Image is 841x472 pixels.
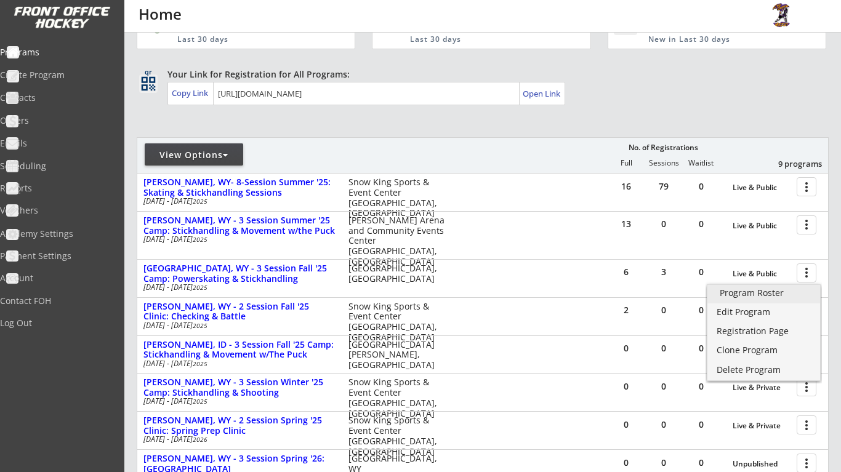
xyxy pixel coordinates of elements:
div: 0 [683,420,720,429]
div: 9 programs [758,158,822,169]
em: 2025 [193,397,207,406]
div: Waitlist [682,159,719,167]
div: 13 [608,220,645,228]
div: Snow King Sports & Event Center [GEOGRAPHIC_DATA], [GEOGRAPHIC_DATA] [348,302,445,343]
div: No. of Registrations [625,143,701,152]
div: Live & Public [733,222,791,230]
div: Live & Private [733,383,791,392]
div: 3 [645,268,682,276]
div: [PERSON_NAME], WY- 8-Session Summer '25: Skating & Stickhandling Sessions [143,177,336,198]
div: [PERSON_NAME], WY - 3 Session Winter '25 Camp: Stickhandling & Shooting [143,377,336,398]
em: 2026 [193,435,207,444]
a: Open Link [523,85,561,102]
div: 0 [683,306,720,314]
div: [PERSON_NAME] Arena and Community Events Center [GEOGRAPHIC_DATA], [GEOGRAPHIC_DATA] [348,215,445,267]
div: [DATE] - [DATE] [143,322,332,329]
div: Delete Program [717,366,811,374]
div: 0 [683,268,720,276]
div: View Options [145,149,243,161]
div: Snow King Sports & Event Center [GEOGRAPHIC_DATA], [GEOGRAPHIC_DATA] [348,177,445,218]
div: 0 [645,382,682,391]
div: 0 [608,344,645,353]
div: 2 [608,306,645,314]
div: 0 [683,182,720,191]
div: Edit Program [717,308,811,316]
div: Sessions [645,159,682,167]
button: qr_code [139,74,158,93]
div: [DATE] - [DATE] [143,436,332,443]
button: more_vert [797,215,816,234]
a: Edit Program [707,304,820,322]
div: [GEOGRAPHIC_DATA] [PERSON_NAME], [GEOGRAPHIC_DATA] [348,340,445,370]
div: 0 [645,306,682,314]
a: Program Roster [707,285,820,303]
em: 2025 [193,283,207,292]
div: 0 [608,420,645,429]
div: Clone Program [717,346,811,354]
div: [PERSON_NAME], ID - 3 Session Fall '25 Camp: Stickhandling & Movement w/The Puck [143,340,336,361]
div: 79 [645,182,682,191]
div: 0 [645,458,682,467]
a: Registration Page [707,323,820,342]
div: 0 [683,458,720,467]
em: 2025 [193,197,207,206]
div: [PERSON_NAME], WY - 2 Session Fall '25 Clinic: Checking & Battle [143,302,336,322]
div: 0 [683,220,720,228]
button: more_vert [797,377,816,396]
div: [DATE] - [DATE] [143,360,332,367]
div: Live & Private [733,422,791,430]
div: [DATE] - [DATE] [143,236,332,243]
div: 6 [608,268,645,276]
em: 2025 [193,235,207,244]
div: 0 [645,220,682,228]
div: 0 [608,458,645,467]
div: Registration Page [717,327,811,335]
div: [GEOGRAPHIC_DATA], [GEOGRAPHIC_DATA] [348,263,445,284]
div: New in Last 30 days [648,34,768,45]
div: [DATE] - [DATE] [143,398,332,405]
div: [PERSON_NAME], WY - 2 Session Spring '25 Clinic: Spring Prep Clinic [143,415,336,436]
div: Program Roster [720,289,808,297]
div: 0 [683,344,720,353]
div: Unpublished [733,460,791,468]
div: Copy Link [172,87,211,98]
button: more_vert [797,263,816,282]
div: qr [140,68,155,76]
button: more_vert [797,177,816,196]
div: Snow King Sports & Event Center [GEOGRAPHIC_DATA], [GEOGRAPHIC_DATA] [348,377,445,418]
div: [PERSON_NAME], WY - 3 Session Summer '25 Camp: Stickhandling & Movement w/the Puck [143,215,336,236]
div: 0 [608,382,645,391]
div: 0 [683,382,720,391]
div: Live & Public [733,183,791,192]
div: [DATE] - [DATE] [143,198,332,205]
div: Your Link for Registration for All Programs: [167,68,791,81]
div: Full [608,159,645,167]
div: 0 [645,420,682,429]
div: 0 [645,344,682,353]
div: [GEOGRAPHIC_DATA], WY - 3 Session Fall '25 Camp: Powerskating & Stickhandling [143,263,336,284]
em: 2025 [193,359,207,368]
div: 16 [608,182,645,191]
button: more_vert [797,415,816,434]
em: 2025 [193,321,207,330]
div: [DATE] - [DATE] [143,284,332,291]
div: Live & Public [733,270,791,278]
div: Last 30 days [410,34,539,45]
div: Snow King Sports & Event Center [GEOGRAPHIC_DATA], [GEOGRAPHIC_DATA] [348,415,445,457]
div: Open Link [523,89,561,99]
div: Last 30 days [177,34,300,45]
